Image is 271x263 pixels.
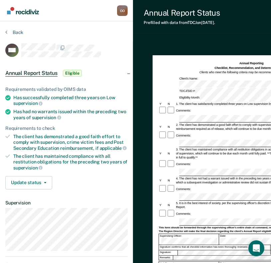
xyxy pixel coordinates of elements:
span: supervision [32,115,61,120]
div: Comments: [175,212,192,216]
button: Profile dropdown button [117,5,128,16]
button: Update status [5,176,52,189]
div: Comments: [175,109,192,113]
div: Y [159,151,167,155]
div: N [167,102,175,106]
span: supervision [13,165,43,170]
div: Requirements to check [5,126,128,131]
div: Signature confirms that all checklist information has been thoroughly reviewed. [159,245,271,250]
div: Y [159,178,167,182]
div: N [167,178,175,182]
div: Comments: [175,162,192,166]
div: Has successfully completed three years on Low [13,95,128,106]
div: The client has maintained compliance with all restitution obligations for the preceding two years of [13,153,128,170]
div: N [167,151,175,155]
div: Open Intercom Messenger [248,240,264,256]
div: Y [159,125,167,129]
div: Annual Report Status [144,8,220,18]
strong: Annual Reporting [239,62,264,65]
div: Has had no warrants issued within the preceding two years of [13,109,128,120]
img: Recidiviz [7,7,39,14]
div: Remarks: [159,256,173,260]
div: Comments: [175,133,192,137]
div: N [167,203,175,207]
div: Signature: [159,250,178,255]
div: Comments: [175,187,192,191]
div: N [167,125,175,129]
span: applicable [100,145,127,151]
div: Prefilled with data from TDCJ on [DATE] . [144,20,220,25]
span: Eligible [63,70,82,77]
span: supervision [13,101,43,106]
div: O O [117,5,128,16]
div: The client has demonstrated a good faith effort to comply with supervision, crime victim fees and... [13,134,128,151]
div: Supervising Officer: [159,234,219,245]
dt: Supervision [5,200,128,206]
button: Back [5,29,23,35]
div: Y [159,102,167,106]
span: Annual Report Status [5,70,58,77]
div: Requirements validated by OIMS data [5,87,128,92]
div: Y [159,203,167,207]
